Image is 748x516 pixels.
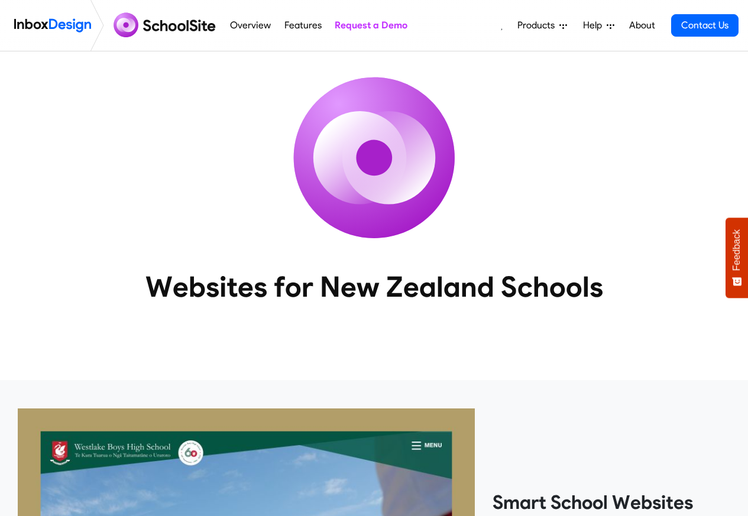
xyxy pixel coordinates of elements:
[671,14,739,37] a: Contact Us
[578,14,619,37] a: Help
[281,14,325,37] a: Features
[93,269,655,304] heading: Websites for New Zealand Schools
[626,14,658,37] a: About
[227,14,274,37] a: Overview
[493,491,730,514] heading: Smart School Websites
[513,14,572,37] a: Products
[583,18,607,33] span: Help
[331,14,410,37] a: Request a Demo
[726,218,748,298] button: Feedback - Show survey
[517,18,559,33] span: Products
[731,229,742,271] span: Feedback
[268,51,481,264] img: icon_schoolsite.svg
[109,11,224,40] img: schoolsite logo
